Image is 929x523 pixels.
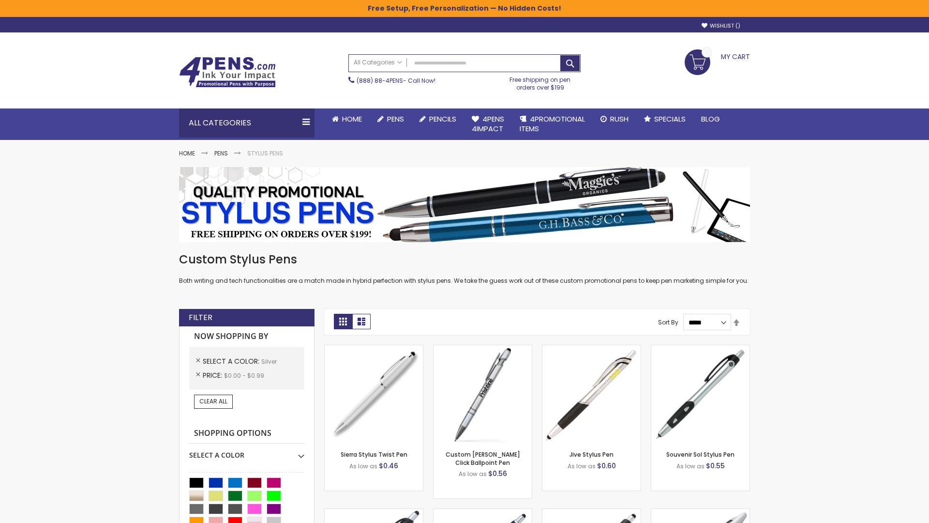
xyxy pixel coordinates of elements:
[203,370,224,380] span: Price
[194,395,233,408] a: Clear All
[354,59,402,66] span: All Categories
[593,108,636,130] a: Rush
[542,345,641,444] img: Jive Stylus Pen-Silver
[341,450,407,459] a: Sierra Stylus Twist Pen
[676,462,704,470] span: As low as
[370,108,412,130] a: Pens
[520,114,585,134] span: 4PROMOTIONAL ITEMS
[179,149,195,157] a: Home
[387,114,404,124] span: Pens
[179,108,315,138] div: All Categories
[636,108,693,130] a: Specials
[179,57,276,88] img: 4Pens Custom Pens and Promotional Products
[179,252,750,285] div: Both writing and tech functionalities are a match made in hybrid perfection with stylus pens. We ...
[349,462,377,470] span: As low as
[189,312,212,323] strong: Filter
[701,114,720,124] span: Blog
[342,114,362,124] span: Home
[706,461,725,471] span: $0.55
[488,469,507,478] span: $0.56
[379,461,398,471] span: $0.46
[459,470,487,478] span: As low as
[434,345,532,444] img: Custom Alex II Click Ballpoint Pen-Silver
[261,357,277,366] span: Silver
[658,318,678,326] label: Sort By
[542,345,641,353] a: Jive Stylus Pen-Silver
[654,114,686,124] span: Specials
[429,114,456,124] span: Pencils
[325,345,423,444] img: Stypen-35-Silver
[334,314,352,329] strong: Grid
[434,345,532,353] a: Custom Alex II Click Ballpoint Pen-Silver
[651,345,749,444] img: Souvenir Sol Stylus Pen-Silver
[512,108,593,140] a: 4PROMOTIONALITEMS
[412,108,464,130] a: Pencils
[179,167,750,242] img: Stylus Pens
[325,345,423,353] a: Stypen-35-Silver
[199,397,227,405] span: Clear All
[702,22,740,30] a: Wishlist
[500,72,581,92] div: Free shipping on pen orders over $199
[189,444,304,460] div: Select A Color
[568,462,596,470] span: As low as
[357,77,403,85] a: (888) 88-4PENS
[464,108,512,140] a: 4Pens4impact
[472,114,504,134] span: 4Pens 4impact
[597,461,616,471] span: $0.60
[569,450,614,459] a: Jive Stylus Pen
[651,345,749,353] a: Souvenir Sol Stylus Pen-Silver
[189,423,304,444] strong: Shopping Options
[324,108,370,130] a: Home
[189,326,304,347] strong: Now Shopping by
[357,77,435,85] span: - Call Now!
[325,508,423,517] a: React Stylus Grip Pen-Silver
[224,371,264,380] span: $0.00 - $0.99
[214,149,228,157] a: Pens
[247,149,283,157] strong: Stylus Pens
[349,55,407,71] a: All Categories
[446,450,520,466] a: Custom [PERSON_NAME] Click Ballpoint Pen
[542,508,641,517] a: Souvenir® Emblem Stylus Pen-Silver
[651,508,749,517] a: Twist Highlighter-Pen Stylus Combo-Silver
[693,108,728,130] a: Blog
[203,356,261,366] span: Select A Color
[434,508,532,517] a: Epiphany Stylus Pens-Silver
[179,252,750,267] h1: Custom Stylus Pens
[666,450,734,459] a: Souvenir Sol Stylus Pen
[610,114,629,124] span: Rush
